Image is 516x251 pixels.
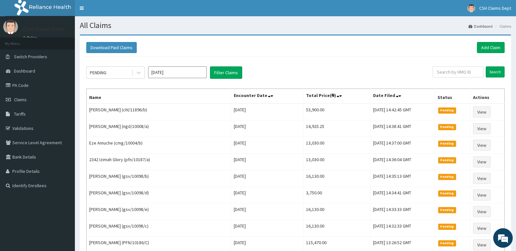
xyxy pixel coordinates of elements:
[87,137,231,154] td: Eze Amuche (cmg/10004/b)
[231,120,303,137] td: [DATE]
[468,23,493,29] a: Dashboard
[438,157,456,163] span: Pending
[231,220,303,237] td: [DATE]
[87,170,231,187] td: [PERSON_NAME] (gsv/10098/b)
[86,42,137,53] button: Download Paid Claims
[438,207,456,213] span: Pending
[473,189,491,201] a: View
[87,154,231,170] td: 2342 Izimah Glory (pfn/10187/a)
[23,26,65,32] p: CSH Claims Dept
[438,124,456,130] span: Pending
[3,20,18,34] img: User Image
[87,220,231,237] td: [PERSON_NAME] (gsv/10098/c)
[438,107,456,113] span: Pending
[87,120,231,137] td: [PERSON_NAME] (ngd/10008/a)
[486,66,505,77] input: Search
[23,35,38,40] a: Online
[303,203,370,220] td: 16,130.00
[370,203,435,220] td: [DATE] 14:33:33 GMT
[467,4,475,12] img: User Image
[303,187,370,203] td: 3,750.00
[473,223,491,234] a: View
[80,21,511,30] h1: All Claims
[473,239,491,250] a: View
[231,104,303,120] td: [DATE]
[87,187,231,203] td: [PERSON_NAME] (gsv/10098/d)
[87,104,231,120] td: [PERSON_NAME] (chl/11896/b)
[370,170,435,187] td: [DATE] 14:35:13 GMT
[370,187,435,203] td: [DATE] 14:34:41 GMT
[90,69,106,76] div: PENDING
[438,174,456,180] span: Pending
[438,240,456,246] span: Pending
[473,123,491,134] a: View
[303,137,370,154] td: 13,030.00
[477,42,505,53] a: Add Claim
[370,137,435,154] td: [DATE] 14:37:00 GMT
[370,154,435,170] td: [DATE] 14:36:04 GMT
[231,89,303,104] th: Encounter Date
[438,141,456,146] span: Pending
[231,187,303,203] td: [DATE]
[303,120,370,137] td: 14,925.25
[231,203,303,220] td: [DATE]
[303,104,370,120] td: 53,900.00
[438,190,456,196] span: Pending
[87,89,231,104] th: Name
[303,154,370,170] td: 13,030.00
[493,23,511,29] li: Claims
[435,89,470,104] th: Status
[370,89,435,104] th: Date Filed
[14,68,35,74] span: Dashboard
[87,203,231,220] td: [PERSON_NAME] (gsv/10098/e)
[303,220,370,237] td: 16,130.00
[14,97,27,103] span: Claims
[370,120,435,137] td: [DATE] 14:38:41 GMT
[14,54,47,60] span: Switch Providers
[14,111,26,117] span: Tariffs
[470,89,504,104] th: Actions
[370,104,435,120] td: [DATE] 14:42:45 GMT
[210,66,242,79] button: Filter Claims
[231,154,303,170] td: [DATE]
[231,137,303,154] td: [DATE]
[370,220,435,237] td: [DATE] 14:32:33 GMT
[473,140,491,151] a: View
[473,106,491,118] a: View
[473,173,491,184] a: View
[231,170,303,187] td: [DATE]
[479,5,511,11] span: CSH Claims Dept
[473,206,491,217] a: View
[433,66,483,77] input: Search by HMO ID
[303,89,370,104] th: Total Price(₦)
[303,170,370,187] td: 16,130.00
[473,156,491,167] a: View
[438,224,456,230] span: Pending
[148,66,207,78] input: Select Month and Year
